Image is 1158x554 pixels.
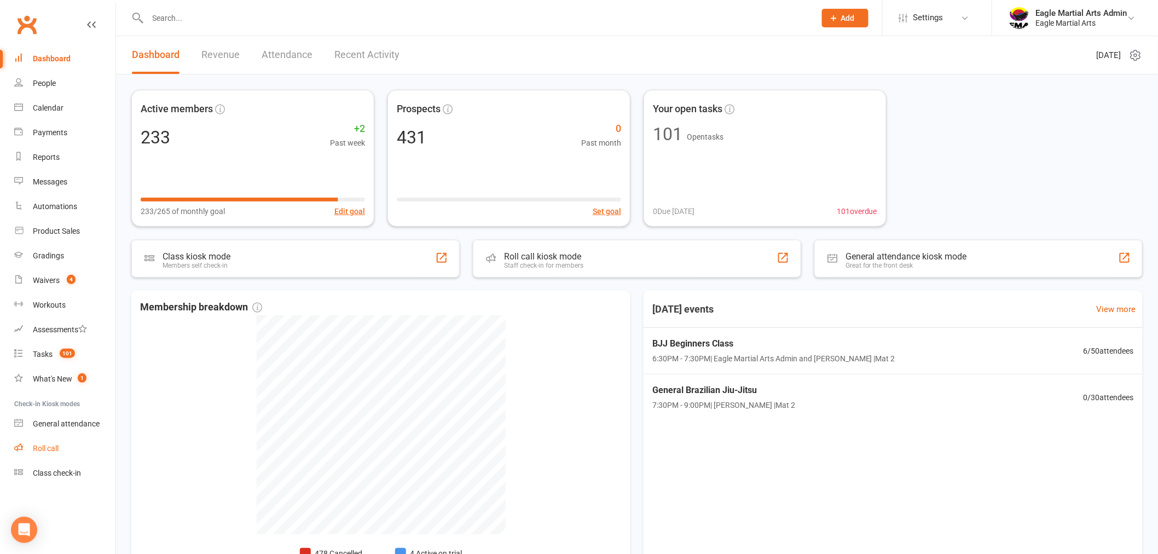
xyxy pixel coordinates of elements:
a: Revenue [201,36,240,74]
a: Roll call [14,436,115,461]
div: Assessments [33,325,87,334]
a: Dashboard [132,36,180,74]
span: 0 Due [DATE] [653,205,694,217]
a: Attendance [262,36,312,74]
div: Great for the front desk [846,262,967,269]
div: 431 [397,129,426,146]
div: What's New [33,374,72,383]
span: Your open tasks [653,101,722,117]
span: 6:30PM - 7:30PM | Eagle Martial Arts Admin and [PERSON_NAME] | Mat 2 [652,353,895,365]
div: Dashboard [33,54,71,63]
div: Class check-in [33,469,81,477]
button: Set goal [593,205,621,217]
a: Messages [14,170,115,194]
div: Calendar [33,103,63,112]
span: Prospects [397,101,441,117]
a: Calendar [14,96,115,120]
a: Clubworx [13,11,40,38]
a: Class kiosk mode [14,461,115,486]
a: Assessments [14,318,115,342]
span: 233/265 of monthly goal [141,205,225,217]
span: 4 [67,275,76,284]
img: thumb_image1738041739.png [1009,7,1030,29]
div: Staff check-in for members [504,262,583,269]
span: 101 overdue [837,205,877,217]
a: Waivers 4 [14,268,115,293]
div: Members self check-in [163,262,230,269]
div: People [33,79,56,88]
div: Payments [33,128,67,137]
div: Roll call kiosk mode [504,251,583,262]
h3: [DATE] events [644,299,722,319]
div: Waivers [33,276,60,285]
div: Open Intercom Messenger [11,517,37,543]
span: Add [841,14,855,22]
span: +2 [330,121,365,137]
a: Reports [14,145,115,170]
div: Eagle Martial Arts Admin [1036,8,1127,18]
div: General attendance [33,419,100,428]
a: View more [1097,303,1136,316]
span: 0 [581,121,621,137]
a: Product Sales [14,219,115,244]
a: Recent Activity [334,36,399,74]
span: [DATE] [1097,49,1121,62]
span: Settings [913,5,943,30]
a: General attendance kiosk mode [14,412,115,436]
a: Gradings [14,244,115,268]
a: What's New1 [14,367,115,391]
span: Past month [581,137,621,149]
div: Gradings [33,251,64,260]
div: Reports [33,153,60,161]
div: 101 [653,125,682,143]
span: BJJ Beginners Class [652,337,895,351]
button: Edit goal [334,205,365,217]
span: Past week [330,137,365,149]
span: 7:30PM - 9:00PM | [PERSON_NAME] | Mat 2 [652,399,795,411]
a: People [14,71,115,96]
div: Class kiosk mode [163,251,230,262]
a: Dashboard [14,47,115,71]
div: Roll call [33,444,59,453]
a: Workouts [14,293,115,318]
input: Search... [144,10,808,26]
a: Automations [14,194,115,219]
span: Open tasks [687,132,723,141]
div: Product Sales [33,227,80,235]
div: Messages [33,177,67,186]
div: Automations [33,202,77,211]
div: Workouts [33,301,66,309]
span: 1 [78,373,86,383]
span: Active members [141,101,213,117]
div: 233 [141,129,170,146]
div: General attendance kiosk mode [846,251,967,262]
span: 0 / 30 attendees [1084,391,1134,403]
span: 6 / 50 attendees [1084,345,1134,357]
span: General Brazilian Jiu-Jitsu [652,383,795,397]
a: Payments [14,120,115,145]
span: 101 [60,349,75,358]
span: Membership breakdown [140,299,262,315]
button: Add [822,9,868,27]
div: Tasks [33,350,53,359]
a: Tasks 101 [14,342,115,367]
div: Eagle Martial Arts [1036,18,1127,28]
